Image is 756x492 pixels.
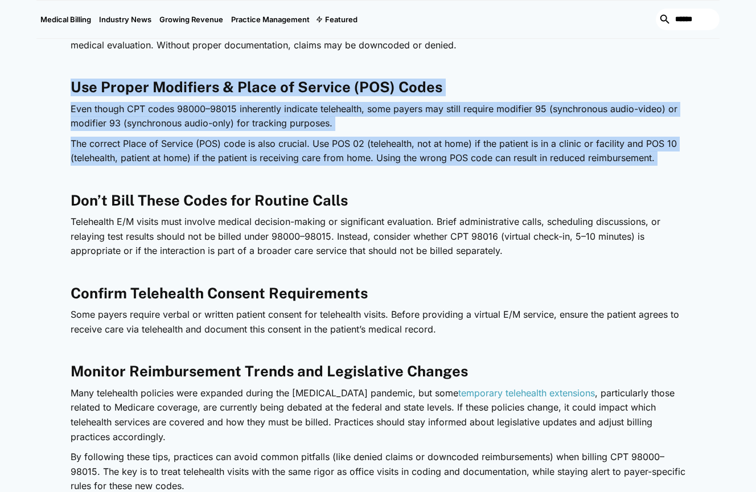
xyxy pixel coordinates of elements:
strong: Confirm Telehealth Consent Requirements [71,285,368,302]
p: Telehealth E/M visits must involve medical decision-making or significant evaluation. Brief admin... [71,215,685,259]
div: Featured [314,1,361,38]
p: Even though CPT codes 98000–98015 inherently indicate telehealth, some payers may still require m... [71,102,685,131]
p: ‍ [71,58,685,73]
div: Featured [325,15,358,24]
a: Practice Management [227,1,314,38]
p: Some payers require verbal or written patient consent for telehealth visits. Before providing a v... [71,307,685,337]
a: Growing Revenue [155,1,227,38]
strong: Use Proper Modifiers & Place of Service (POS) Codes [71,79,442,96]
strong: Monitor Reimbursement Trends and Legislative Changes [71,363,468,380]
p: ‍ [71,171,685,186]
a: Medical Billing [36,1,95,38]
p: ‍ [71,343,685,358]
a: Industry News [95,1,155,38]
a: temporary telehealth extensions [458,387,595,399]
p: Many telehealth policies were expanded during the [MEDICAL_DATA] pandemic, but some , particularl... [71,386,685,444]
strong: Don’t Bill These Codes for Routine Calls [71,192,348,209]
p: The correct Place of Service (POS) code is also crucial. Use POS 02 (telehealth, not at home) if ... [71,137,685,166]
p: ‍ [71,264,685,279]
